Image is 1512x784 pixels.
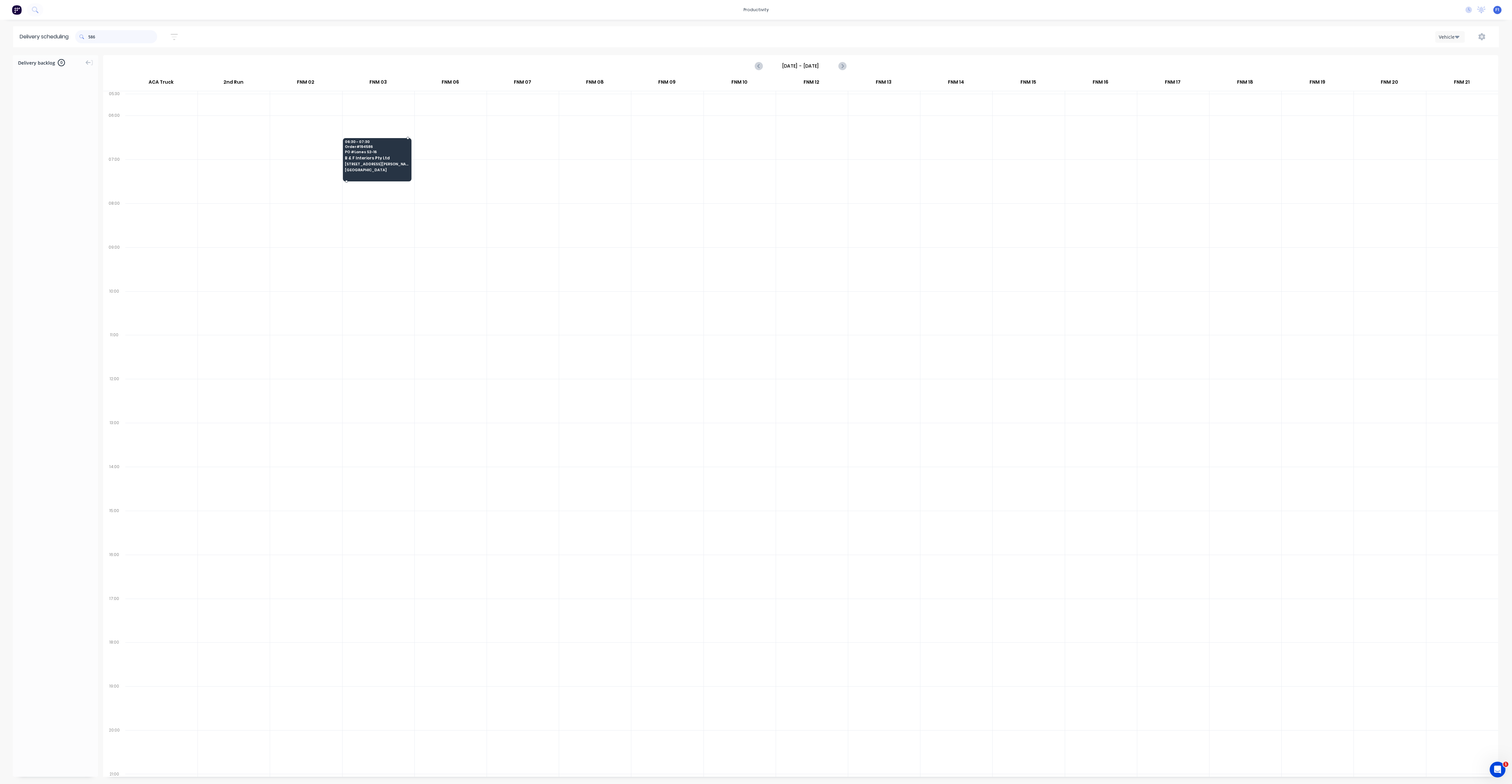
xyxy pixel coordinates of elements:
[103,551,125,595] div: 16:00
[198,76,269,91] div: 2nd Run
[848,76,920,91] div: FNM 13
[559,76,631,91] div: FNM 08
[920,76,992,91] div: FNM 14
[103,199,125,243] div: 08:00
[1495,7,1500,13] span: F1
[345,156,409,160] span: B & F Interiors Pty Ltd
[1281,76,1353,91] div: FNM 19
[18,59,55,66] span: Delivery backlog
[103,507,125,551] div: 15:00
[487,76,558,91] div: FNM 07
[345,150,409,154] span: PO # Lanes S2-16
[1137,76,1209,91] div: FNM 17
[776,76,848,91] div: FNM 12
[1490,762,1505,777] iframe: Intercom live chat
[414,76,486,91] div: FNM 06
[103,155,125,199] div: 07:00
[13,26,75,47] div: Delivery scheduling
[103,595,125,639] div: 17:00
[1503,762,1508,767] span: 1
[103,726,125,770] div: 20:00
[58,59,65,66] span: 0
[270,76,342,91] div: FNM 02
[103,638,125,682] div: 18:00
[103,287,125,331] div: 10:00
[740,5,772,15] div: productivity
[12,5,22,15] img: Factory
[345,145,409,149] span: Order # 194586
[703,76,775,91] div: FNM 10
[631,76,703,91] div: FNM 09
[103,682,125,726] div: 19:00
[103,112,125,155] div: 06:00
[103,243,125,287] div: 09:00
[125,76,197,91] div: ACA Truck
[103,463,125,507] div: 14:00
[345,162,409,166] span: [STREET_ADDRESS][PERSON_NAME] (STORE)
[1435,31,1465,43] button: Vehicle
[103,331,125,375] div: 11:00
[345,140,409,144] span: 06:30 - 07:30
[1439,33,1458,40] div: Vehicle
[88,30,157,43] input: Search for orders
[1354,76,1425,91] div: FNM 20
[345,168,409,172] span: [GEOGRAPHIC_DATA]
[1426,76,1498,91] div: FNM 21
[103,419,125,463] div: 13:00
[103,90,125,112] div: 05:30
[992,76,1064,91] div: FNM 15
[103,770,125,778] div: 21:00
[1064,76,1136,91] div: FNM 16
[342,76,414,91] div: FNM 03
[103,375,125,419] div: 12:00
[1209,76,1281,91] div: FNM 18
